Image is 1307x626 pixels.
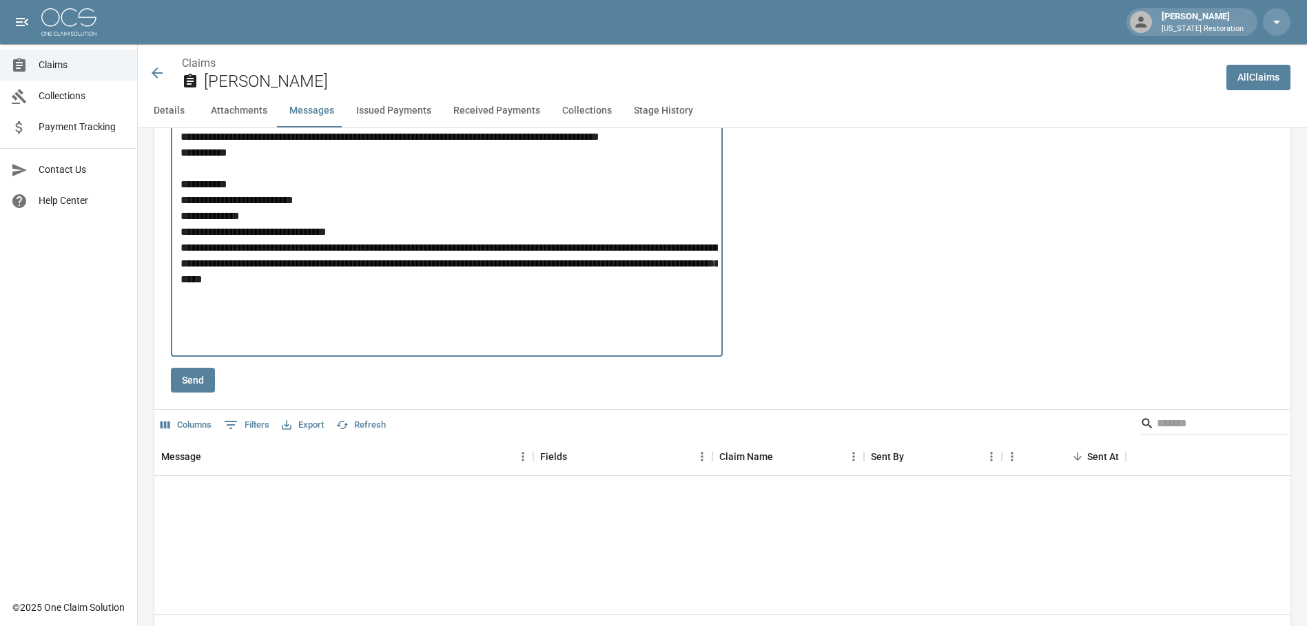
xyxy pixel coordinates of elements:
button: Sort [1068,447,1087,466]
span: Collections [39,89,126,103]
nav: breadcrumb [182,55,1215,72]
p: [US_STATE] Restoration [1162,23,1244,35]
div: Fields [533,437,712,476]
div: Sent At [1087,437,1119,476]
button: Issued Payments [345,94,442,127]
div: [PERSON_NAME] [1156,10,1249,34]
span: Contact Us [39,163,126,177]
button: Collections [551,94,623,127]
h2: [PERSON_NAME] [204,72,1215,92]
button: Sort [773,447,792,466]
button: Sort [567,447,586,466]
button: Menu [981,446,1002,467]
div: Message [161,437,201,476]
img: ocs-logo-white-transparent.png [41,8,96,36]
button: Menu [843,446,864,467]
button: Show filters [220,414,273,436]
button: Details [138,94,200,127]
div: Search [1140,413,1288,437]
button: Messages [278,94,345,127]
button: Select columns [157,415,215,436]
button: Sort [201,447,220,466]
button: Menu [692,446,712,467]
button: Menu [1002,446,1022,467]
button: Menu [513,446,533,467]
div: Sent By [864,437,1002,476]
div: Message [154,437,533,476]
div: Sent By [871,437,904,476]
button: Received Payments [442,94,551,127]
button: Stage History [623,94,704,127]
div: Claim Name [712,437,864,476]
button: Attachments [200,94,278,127]
span: Claims [39,58,126,72]
div: Fields [540,437,567,476]
button: Refresh [333,415,389,436]
div: anchor tabs [138,94,1307,127]
span: Help Center [39,194,126,208]
button: Export [278,415,327,436]
div: Claim Name [719,437,773,476]
button: open drawer [8,8,36,36]
div: Sent At [1002,437,1126,476]
span: Payment Tracking [39,120,126,134]
a: AllClaims [1226,65,1290,90]
a: Claims [182,56,216,70]
div: © 2025 One Claim Solution [12,601,125,614]
button: Sort [904,447,923,466]
button: Send [171,368,215,393]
